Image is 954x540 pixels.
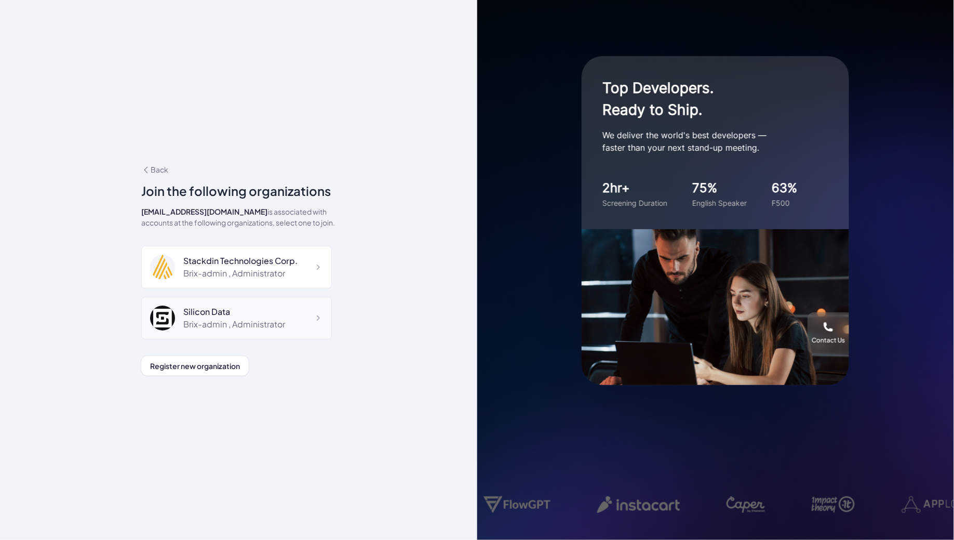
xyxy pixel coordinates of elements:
[602,179,667,197] div: 2hr+
[183,318,285,331] div: Brix-admin , Administrator
[772,179,798,197] div: 63%
[141,165,168,174] span: Back
[141,356,249,376] button: Register new organization
[150,306,175,331] img: c9bb49ed41814aacacceff91b15542fe.png
[602,77,810,121] h1: Top Developers. Ready to Ship.
[812,336,845,345] div: Contact Us
[141,181,336,200] div: Join the following organizations
[150,255,175,280] img: e96f7ead580c415cabc780be34372f6c.png
[692,197,747,208] div: English Speaker
[183,267,299,280] div: Brix-admin , Administrator
[808,312,849,354] button: Contact Us
[183,306,285,318] div: Silicon Data
[772,197,798,208] div: F500
[692,179,747,197] div: 75%
[183,255,299,267] div: Stackdin Technologies Corp.
[150,361,240,371] span: Register new organization
[602,129,810,154] p: We deliver the world's best developers — faster than your next stand-up meeting.
[602,197,667,208] div: Screening Duration
[141,207,267,216] span: [EMAIL_ADDRESS][DOMAIN_NAME]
